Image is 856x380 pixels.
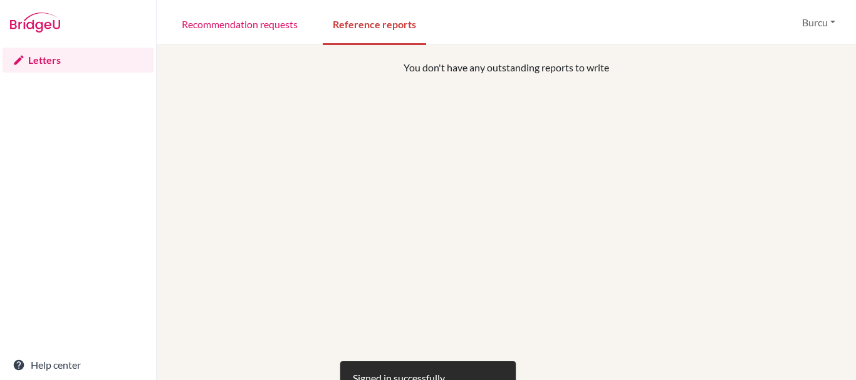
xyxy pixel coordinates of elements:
[172,2,308,45] a: Recommendation requests
[3,48,154,73] a: Letters
[323,2,426,45] a: Reference reports
[3,352,154,377] a: Help center
[237,60,776,75] p: You don't have any outstanding reports to write
[10,13,60,33] img: Bridge-U
[796,11,841,34] button: Burcu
